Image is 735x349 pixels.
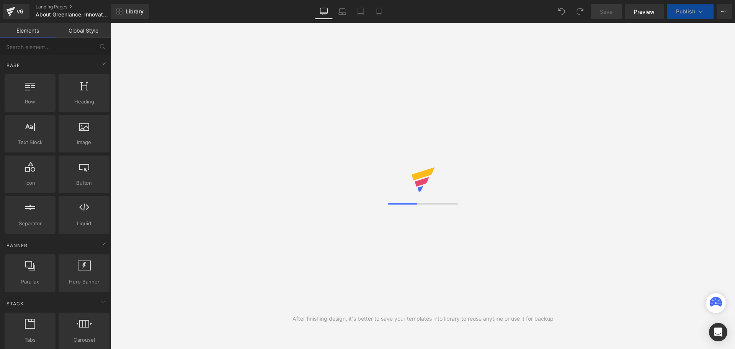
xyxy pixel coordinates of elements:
span: Tabs [7,336,53,344]
span: Carousel [61,336,107,344]
span: Banner [6,242,28,249]
span: About Greenlance: Innovators in Electric Bike Battery Technology [36,11,109,18]
span: Separator [7,220,53,228]
span: Liquid [61,220,107,228]
span: Icon [7,179,53,187]
span: Heading [61,98,107,106]
span: Publish [676,8,695,15]
a: Tablet [351,4,370,19]
a: v6 [3,4,29,19]
a: New Library [111,4,149,19]
a: Desktop [315,4,333,19]
span: Parallax [7,278,53,286]
button: More [717,4,732,19]
div: After finishing design, it's better to save your templates into library to reuse anytime or use i... [292,315,554,323]
button: Redo [572,4,588,19]
span: Preview [634,8,655,16]
a: Mobile [370,4,388,19]
span: Base [6,62,21,69]
a: Laptop [333,4,351,19]
span: Image [61,138,107,146]
span: Library [126,8,144,15]
span: Save [600,8,612,16]
div: v6 [15,7,25,16]
a: Landing Pages [36,4,124,10]
button: Undo [554,4,569,19]
span: Row [7,98,53,106]
span: Hero Banner [61,278,107,286]
a: Preview [625,4,664,19]
span: Button [61,179,107,187]
button: Publish [667,4,714,19]
a: Global Style [56,23,111,38]
span: Stack [6,300,24,307]
span: Text Block [7,138,53,146]
div: Open Intercom Messenger [709,323,727,341]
